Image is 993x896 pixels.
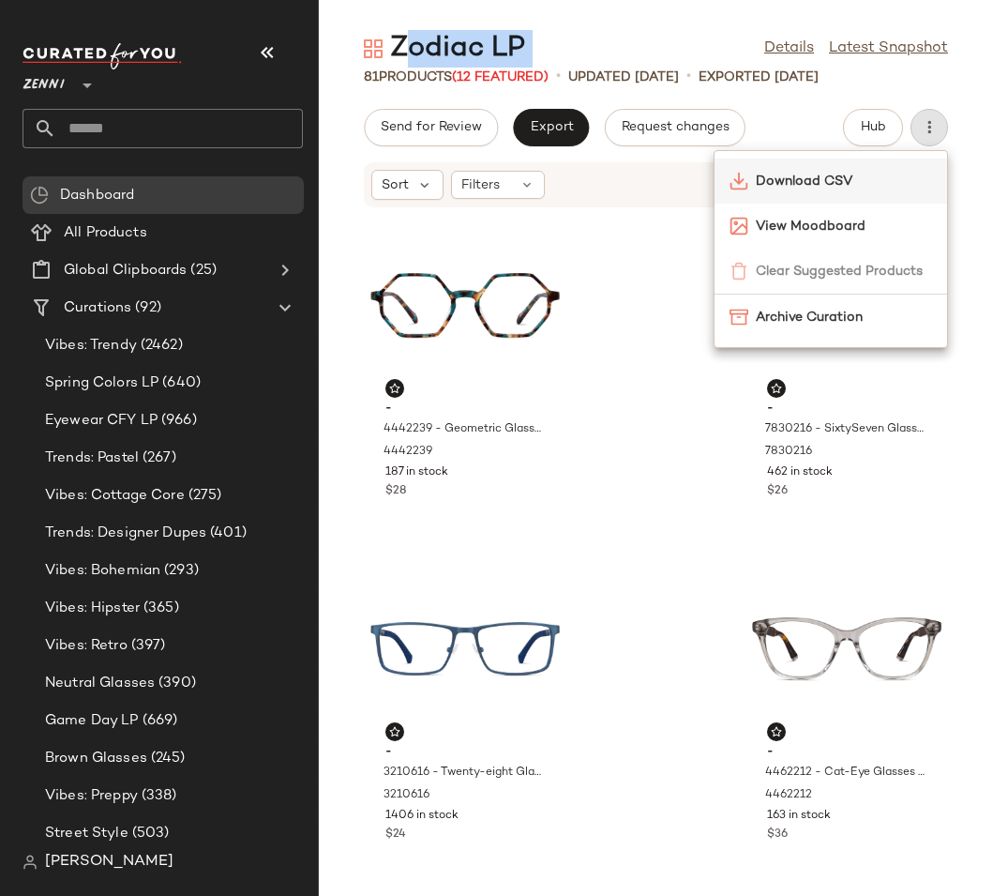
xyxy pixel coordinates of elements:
span: [PERSON_NAME] [45,851,173,873]
span: (2462) [137,335,183,357]
span: Street Style [45,823,128,844]
span: (390) [155,673,196,694]
img: svg%3e [389,726,400,737]
span: (640) [158,372,201,394]
img: svg%3e [730,172,748,190]
a: Latest Snapshot [829,38,948,60]
span: Vibes: Retro [45,635,128,657]
span: Vibes: Cottage Core [45,485,185,507]
span: Curations [64,297,131,319]
span: Send for Review [380,120,482,135]
span: (25) [187,260,217,281]
span: Vibes: Hipster [45,598,140,619]
a: Details [764,38,814,60]
img: svg%3e [730,308,748,327]
span: Download CSV [756,172,932,191]
span: 163 in stock [767,808,831,825]
img: svg%3e [771,383,782,394]
img: 4442239-eyeglasses-front-view.jpg [370,219,560,393]
img: 4462212-eyeglasses-front-view.jpg [752,562,941,737]
span: - [385,744,545,761]
span: Hub [860,120,886,135]
span: (275) [185,485,222,507]
span: 81 [364,70,379,84]
p: updated [DATE] [568,68,679,87]
span: Filters [461,175,500,195]
span: 4442239 - Geometric Glasses - Brown/Blue - Acetate [384,421,543,438]
img: svg%3e [389,383,400,394]
span: 7830216 [765,444,812,461]
span: • [686,66,691,88]
span: Vibes: Preppy [45,785,138,807]
span: All Products [64,222,147,244]
span: View Moodboard [756,217,932,236]
span: (365) [140,598,179,619]
span: $24 [385,827,406,843]
button: Hub [843,109,903,146]
span: (401) [206,523,247,544]
span: Vibes: Trendy [45,335,137,357]
button: Export [513,109,589,146]
span: (669) [139,710,178,732]
span: Request changes [621,120,730,135]
span: (966) [158,410,197,432]
span: 4462212 [765,787,812,804]
span: (267) [139,448,176,469]
span: Vibes: Bohemian [45,560,160,582]
span: Brown Glasses [45,748,147,769]
span: Spring Colors LP [45,372,158,394]
span: (503) [128,823,170,844]
span: - [767,401,926,418]
img: svg%3e [771,726,782,737]
span: Sort [382,175,409,195]
span: - [385,401,545,418]
span: Zenni [23,64,65,98]
span: 4442239 [384,444,432,461]
img: svg%3e [23,855,38,870]
span: • [556,66,561,88]
span: Archive Curation [756,308,932,327]
span: (397) [128,635,166,657]
p: Exported [DATE] [699,68,819,87]
img: svg%3e [30,186,49,205]
span: $26 [767,483,788,500]
span: (12 Featured) [452,70,549,84]
button: Send for Review [364,109,498,146]
span: Dashboard [60,185,134,206]
span: 462 in stock [767,464,833,481]
span: (245) [147,748,186,769]
span: 4462212 - Cat-Eye Glasses - Gray - Acetate [765,765,925,782]
span: 3210616 [384,787,429,804]
span: Global Clipboards [64,260,187,281]
span: (338) [138,785,177,807]
span: Game Day LP [45,710,139,732]
button: Request changes [605,109,745,146]
span: (293) [160,560,199,582]
span: Eyewear CFY LP [45,410,158,432]
span: $28 [385,483,406,500]
span: Neutral Glasses [45,673,155,694]
span: 3210616 - Twenty-eight Glasses - Blue - Stainless Steel [384,765,543,782]
span: 1406 in stock [385,808,459,825]
span: 7830216 - SixtySeven Glasses - Dark Blue - Mixed [765,421,925,438]
div: Zodiac LP [364,30,525,68]
img: 3210616-eyeglasses-front-view.jpg [370,562,560,737]
span: $36 [767,827,788,843]
span: Trends: Designer Dupes [45,523,206,544]
span: (92) [131,297,161,319]
div: Products [364,68,549,87]
span: Trends: Pastel [45,448,139,469]
span: - [767,744,926,761]
img: svg%3e [730,217,748,235]
img: cfy_white_logo.C9jOOHJF.svg [23,43,182,69]
span: 187 in stock [385,464,448,481]
img: svg%3e [364,39,383,58]
span: Export [529,120,573,135]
